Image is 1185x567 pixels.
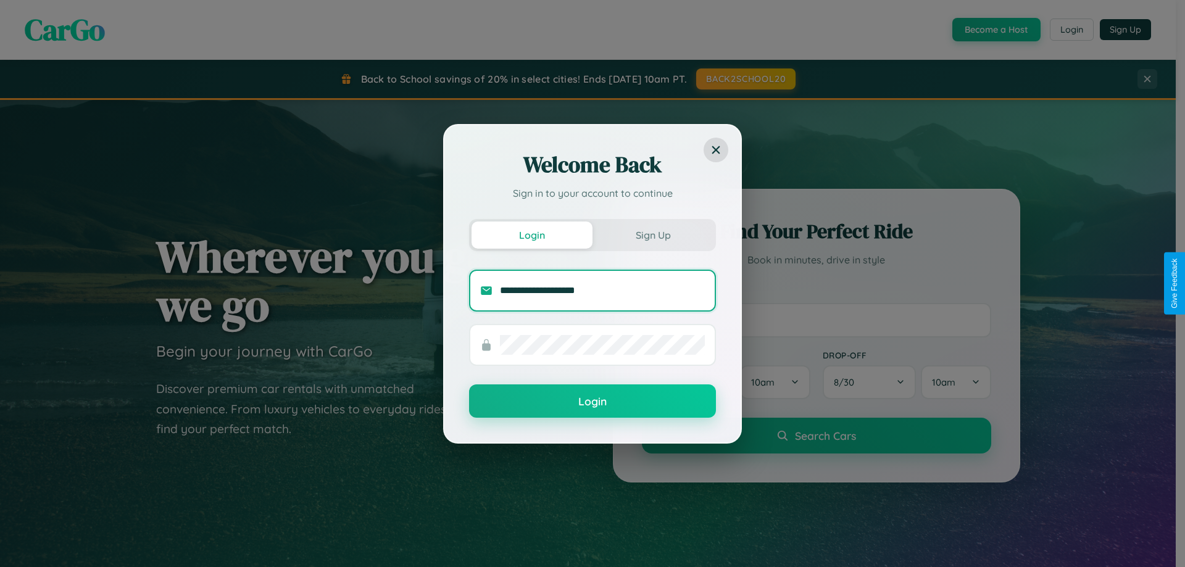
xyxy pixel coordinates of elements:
[469,384,716,418] button: Login
[469,150,716,180] h2: Welcome Back
[592,221,713,249] button: Sign Up
[1170,259,1179,308] div: Give Feedback
[469,186,716,201] p: Sign in to your account to continue
[472,221,592,249] button: Login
